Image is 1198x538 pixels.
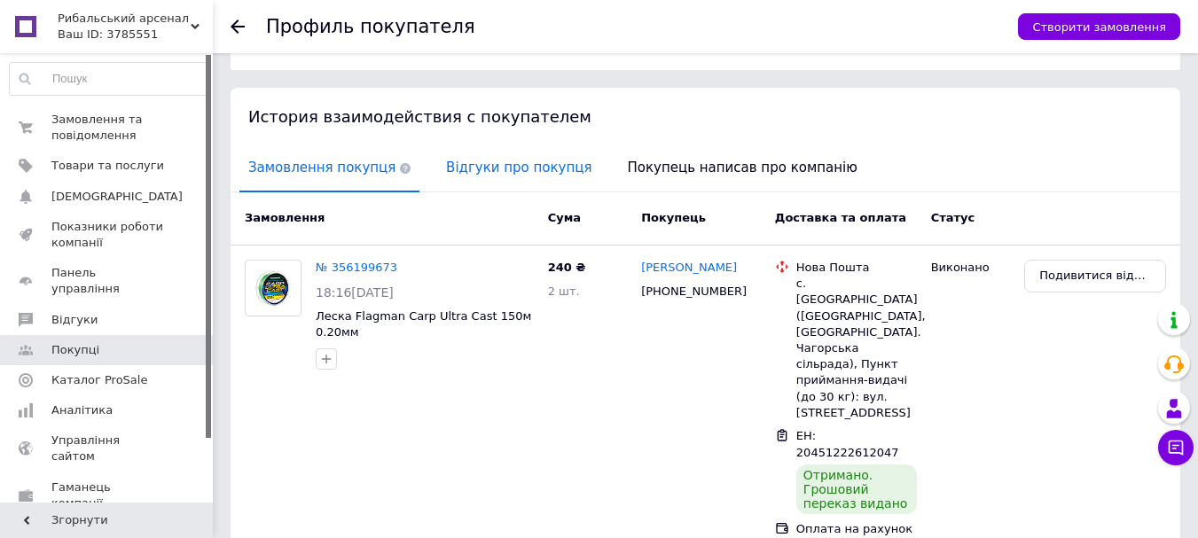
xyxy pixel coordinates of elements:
[51,265,164,297] span: Панель управління
[1158,430,1194,465] button: Чат з покупцем
[51,219,164,251] span: Показники роботи компанії
[1039,268,1151,285] span: Подивитися відгук
[51,312,98,328] span: Відгуки
[641,211,706,224] span: Покупець
[51,158,164,174] span: Товари та послуги
[548,285,580,298] span: 2 шт.
[245,260,301,316] a: Фото товару
[51,372,147,388] span: Каталог ProSale
[239,145,419,191] span: Замовлення покупця
[796,260,917,276] div: Нова Пошта
[796,464,917,514] div: Отримано. Грошовий переказ видано
[931,260,1011,276] div: Виконано
[51,402,113,418] span: Аналітика
[796,521,917,537] div: Оплата на рахунок
[266,16,475,37] h1: Профиль покупателя
[619,145,866,191] span: Покупець написав про компанію
[796,276,917,421] div: с. [GEOGRAPHIC_DATA] ([GEOGRAPHIC_DATA], [GEOGRAPHIC_DATA]. Чагорська сільрада), Пункт приймання-...
[10,63,208,95] input: Пошук
[51,433,164,464] span: Управління сайтом
[58,11,191,27] span: Рибальський арсенал
[316,309,531,339] a: Леска Flagman Carp Ultra Cast 150м 0.20мм
[248,107,591,126] span: История взаимодействия с покупателем
[316,285,394,300] span: 18:16[DATE]
[51,112,164,144] span: Замовлення та повідомлення
[51,189,183,205] span: [DEMOGRAPHIC_DATA]
[796,429,899,459] span: ЕН: 20451222612047
[638,280,747,303] div: [PHONE_NUMBER]
[1018,13,1180,40] button: Створити замовлення
[51,342,99,358] span: Покупці
[316,261,397,274] a: № 356199673
[51,480,164,511] span: Гаманець компанії
[1032,20,1166,34] span: Створити замовлення
[775,211,906,224] span: Доставка та оплата
[548,261,586,274] span: 240 ₴
[231,19,245,34] div: Повернутися назад
[548,211,581,224] span: Cума
[437,145,600,191] span: Відгуки про покупця
[641,260,737,277] a: [PERSON_NAME]
[58,27,213,43] div: Ваш ID: 3785551
[931,211,975,224] span: Статус
[245,211,325,224] span: Замовлення
[1024,260,1166,292] button: Подивитися відгук
[246,265,301,310] img: Фото товару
